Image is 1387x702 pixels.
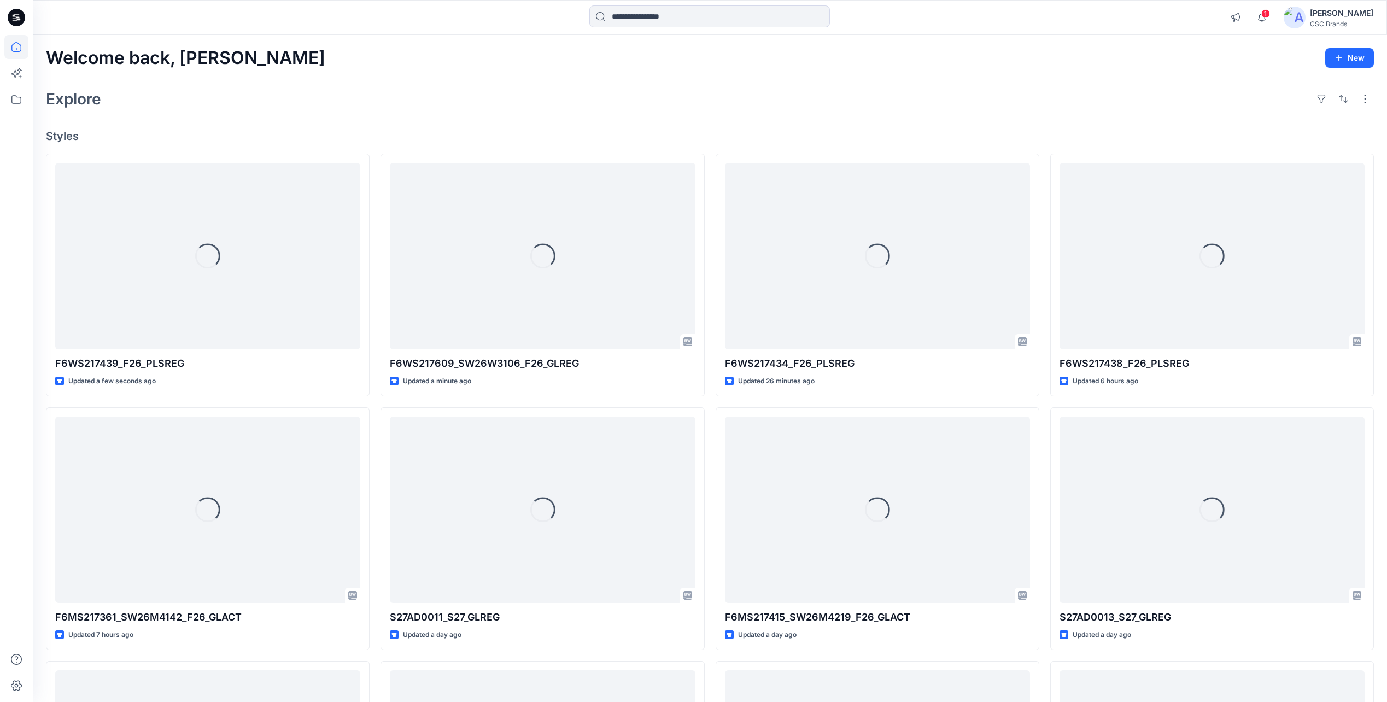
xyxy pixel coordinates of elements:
[390,610,695,625] p: S27AD0011_S27_GLREG
[390,356,695,371] p: F6WS217609_SW26W3106_F26_GLREG
[68,629,133,641] p: Updated 7 hours ago
[1073,629,1131,641] p: Updated a day ago
[1310,7,1373,20] div: [PERSON_NAME]
[738,376,815,387] p: Updated 26 minutes ago
[46,90,101,108] h2: Explore
[55,610,360,625] p: F6MS217361_SW26M4142_F26_GLACT
[1060,610,1365,625] p: S27AD0013_S27_GLREG
[1261,9,1270,18] span: 1
[725,610,1030,625] p: F6MS217415_SW26M4219_F26_GLACT
[403,376,471,387] p: Updated a minute ago
[1073,376,1138,387] p: Updated 6 hours ago
[725,356,1030,371] p: F6WS217434_F26_PLSREG
[46,130,1374,143] h4: Styles
[1060,356,1365,371] p: F6WS217438_F26_PLSREG
[738,629,797,641] p: Updated a day ago
[403,629,461,641] p: Updated a day ago
[1325,48,1374,68] button: New
[1310,20,1373,28] div: CSC Brands
[55,356,360,371] p: F6WS217439_F26_PLSREG
[46,48,325,68] h2: Welcome back, [PERSON_NAME]
[1284,7,1306,28] img: avatar
[68,376,156,387] p: Updated a few seconds ago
